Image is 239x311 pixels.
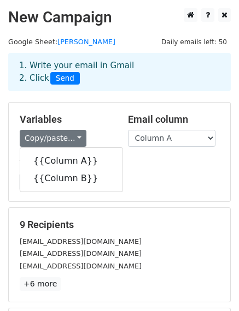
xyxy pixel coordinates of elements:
[50,72,80,85] span: Send
[8,38,115,46] small: Google Sheet:
[184,259,239,311] iframe: Chat Widget
[20,277,61,291] a: +6 more
[158,36,231,48] span: Daily emails left: 50
[128,113,220,125] h5: Email column
[57,38,115,46] a: [PERSON_NAME]
[20,130,86,147] a: Copy/paste...
[20,113,112,125] h5: Variables
[158,38,231,46] a: Daily emails left: 50
[20,249,142,258] small: [EMAIL_ADDRESS][DOMAIN_NAME]
[8,8,231,27] h2: New Campaign
[20,170,123,187] a: {{Column B}}
[20,152,123,170] a: {{Column A}}
[20,219,219,231] h5: 9 Recipients
[11,59,228,85] div: 1. Write your email in Gmail 2. Click
[20,262,142,270] small: [EMAIL_ADDRESS][DOMAIN_NAME]
[20,237,142,246] small: [EMAIL_ADDRESS][DOMAIN_NAME]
